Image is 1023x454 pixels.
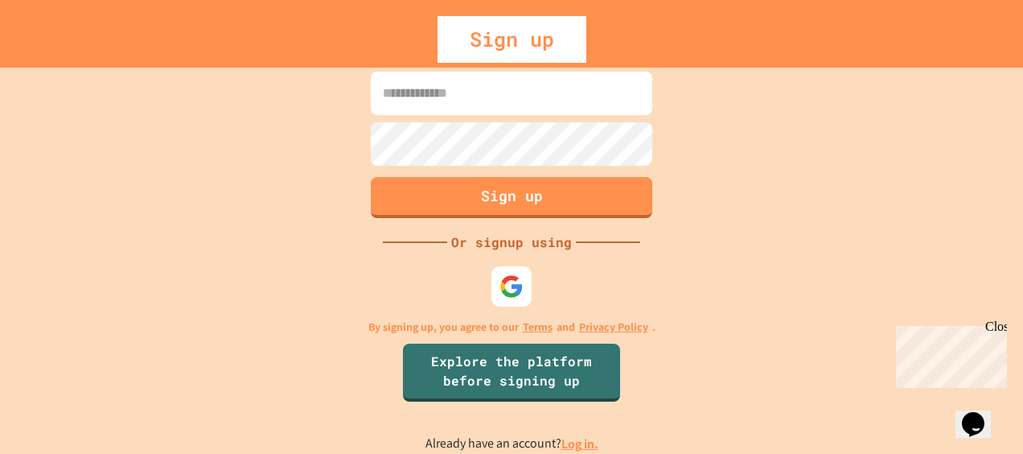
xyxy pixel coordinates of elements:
[523,319,553,336] a: Terms
[561,435,598,452] a: Log in.
[425,434,598,454] p: Already have an account?
[955,390,1007,438] iframe: chat widget
[368,319,655,336] p: By signing up, you agree to our and .
[6,6,111,102] div: Chat with us now!Close
[579,319,648,336] a: Privacy Policy
[499,274,524,299] img: google-icon.svg
[403,344,620,402] a: Explore the platform before signing up
[447,233,576,252] div: Or signup using
[889,320,1007,388] iframe: chat widget
[371,177,652,218] button: Sign up
[438,16,586,63] div: Sign up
